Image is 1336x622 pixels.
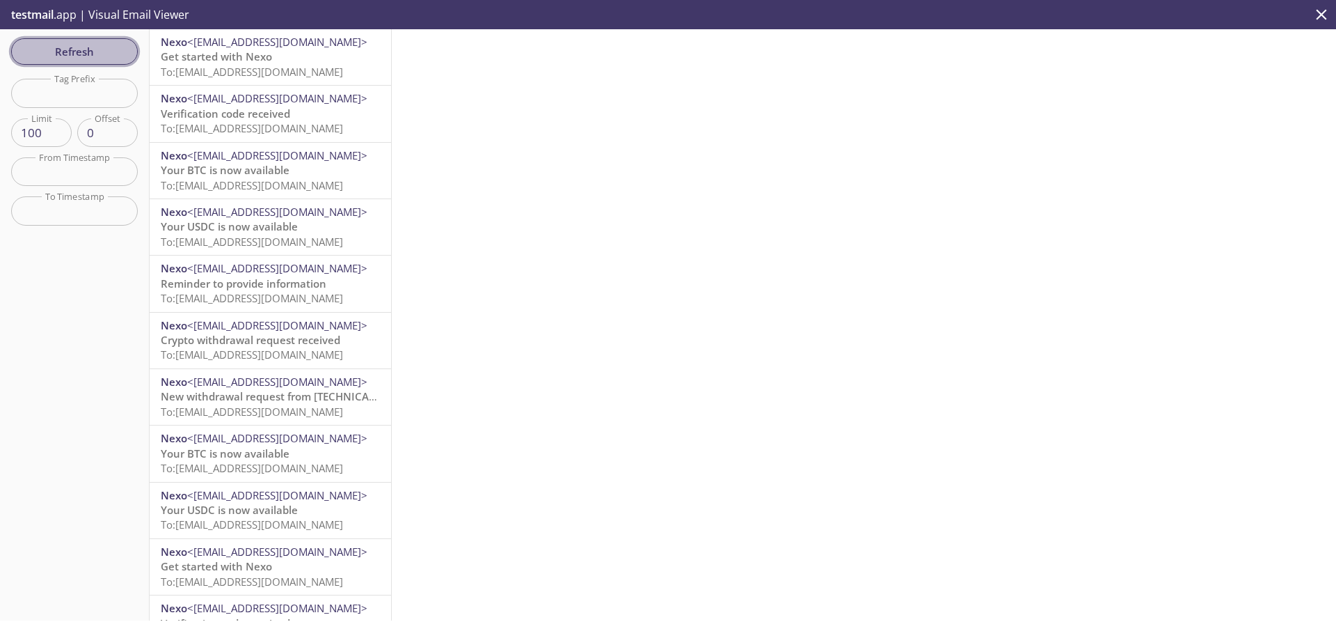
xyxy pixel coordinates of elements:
span: To: [EMAIL_ADDRESS][DOMAIN_NAME] [161,461,343,475]
span: testmail [11,7,54,22]
span: To: [EMAIL_ADDRESS][DOMAIN_NAME] [161,65,343,79]
span: Get started with Nexo [161,559,272,573]
span: <[EMAIL_ADDRESS][DOMAIN_NAME]> [187,91,367,105]
span: Your USDC is now available [161,219,298,233]
span: Your BTC is now available [161,446,289,460]
span: To: [EMAIL_ADDRESS][DOMAIN_NAME] [161,235,343,249]
span: Verification code received [161,107,290,120]
div: Nexo<[EMAIL_ADDRESS][DOMAIN_NAME]>Your USDC is now availableTo:[EMAIL_ADDRESS][DOMAIN_NAME] [150,483,391,538]
div: Nexo<[EMAIL_ADDRESS][DOMAIN_NAME]>Your BTC is now availableTo:[EMAIL_ADDRESS][DOMAIN_NAME] [150,143,391,199]
span: <[EMAIL_ADDRESS][DOMAIN_NAME]> [187,375,367,389]
div: Nexo<[EMAIL_ADDRESS][DOMAIN_NAME]>Get started with NexoTo:[EMAIL_ADDRESS][DOMAIN_NAME] [150,29,391,85]
span: <[EMAIL_ADDRESS][DOMAIN_NAME]> [187,431,367,445]
span: To: [EMAIL_ADDRESS][DOMAIN_NAME] [161,178,343,192]
span: To: [EMAIL_ADDRESS][DOMAIN_NAME] [161,405,343,419]
span: <[EMAIL_ADDRESS][DOMAIN_NAME]> [187,148,367,162]
span: <[EMAIL_ADDRESS][DOMAIN_NAME]> [187,318,367,332]
span: <[EMAIL_ADDRESS][DOMAIN_NAME]> [187,205,367,219]
span: <[EMAIL_ADDRESS][DOMAIN_NAME]> [187,545,367,559]
button: Refresh [11,38,138,65]
span: Refresh [22,42,127,61]
span: To: [EMAIL_ADDRESS][DOMAIN_NAME] [161,348,343,361]
span: Nexo [161,35,187,49]
span: <[EMAIL_ADDRESS][DOMAIN_NAME]> [187,261,367,275]
div: Nexo<[EMAIL_ADDRESS][DOMAIN_NAME]>Get started with NexoTo:[EMAIL_ADDRESS][DOMAIN_NAME] [150,539,391,595]
div: Nexo<[EMAIL_ADDRESS][DOMAIN_NAME]>Reminder to provide informationTo:[EMAIL_ADDRESS][DOMAIN_NAME] [150,256,391,311]
span: New withdrawal request from [TECHNICAL_ID] - (CET) [161,389,427,403]
span: Nexo [161,601,187,615]
span: Crypto withdrawal request received [161,333,340,347]
div: Nexo<[EMAIL_ADDRESS][DOMAIN_NAME]>Your BTC is now availableTo:[EMAIL_ADDRESS][DOMAIN_NAME] [150,426,391,481]
span: Nexo [161,91,187,105]
span: Nexo [161,261,187,275]
div: Nexo<[EMAIL_ADDRESS][DOMAIN_NAME]>Crypto withdrawal request receivedTo:[EMAIL_ADDRESS][DOMAIN_NAME] [150,313,391,368]
span: Nexo [161,375,187,389]
span: Get started with Nexo [161,49,272,63]
span: <[EMAIL_ADDRESS][DOMAIN_NAME]> [187,488,367,502]
div: Nexo<[EMAIL_ADDRESS][DOMAIN_NAME]>Your USDC is now availableTo:[EMAIL_ADDRESS][DOMAIN_NAME] [150,199,391,255]
span: To: [EMAIL_ADDRESS][DOMAIN_NAME] [161,121,343,135]
span: Nexo [161,148,187,162]
div: Nexo<[EMAIL_ADDRESS][DOMAIN_NAME]>New withdrawal request from [TECHNICAL_ID] - (CET)To:[EMAIL_ADD... [150,369,391,425]
span: Nexo [161,545,187,559]
span: To: [EMAIL_ADDRESS][DOMAIN_NAME] [161,518,343,531]
span: Nexo [161,431,187,445]
span: Nexo [161,205,187,219]
span: <[EMAIL_ADDRESS][DOMAIN_NAME]> [187,601,367,615]
span: To: [EMAIL_ADDRESS][DOMAIN_NAME] [161,291,343,305]
span: Nexo [161,488,187,502]
span: Your USDC is now available [161,503,298,517]
span: <[EMAIL_ADDRESS][DOMAIN_NAME]> [187,35,367,49]
div: Nexo<[EMAIL_ADDRESS][DOMAIN_NAME]>Verification code receivedTo:[EMAIL_ADDRESS][DOMAIN_NAME] [150,86,391,141]
span: Nexo [161,318,187,332]
span: Your BTC is now available [161,163,289,177]
span: Reminder to provide information [161,277,326,290]
span: To: [EMAIL_ADDRESS][DOMAIN_NAME] [161,575,343,589]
